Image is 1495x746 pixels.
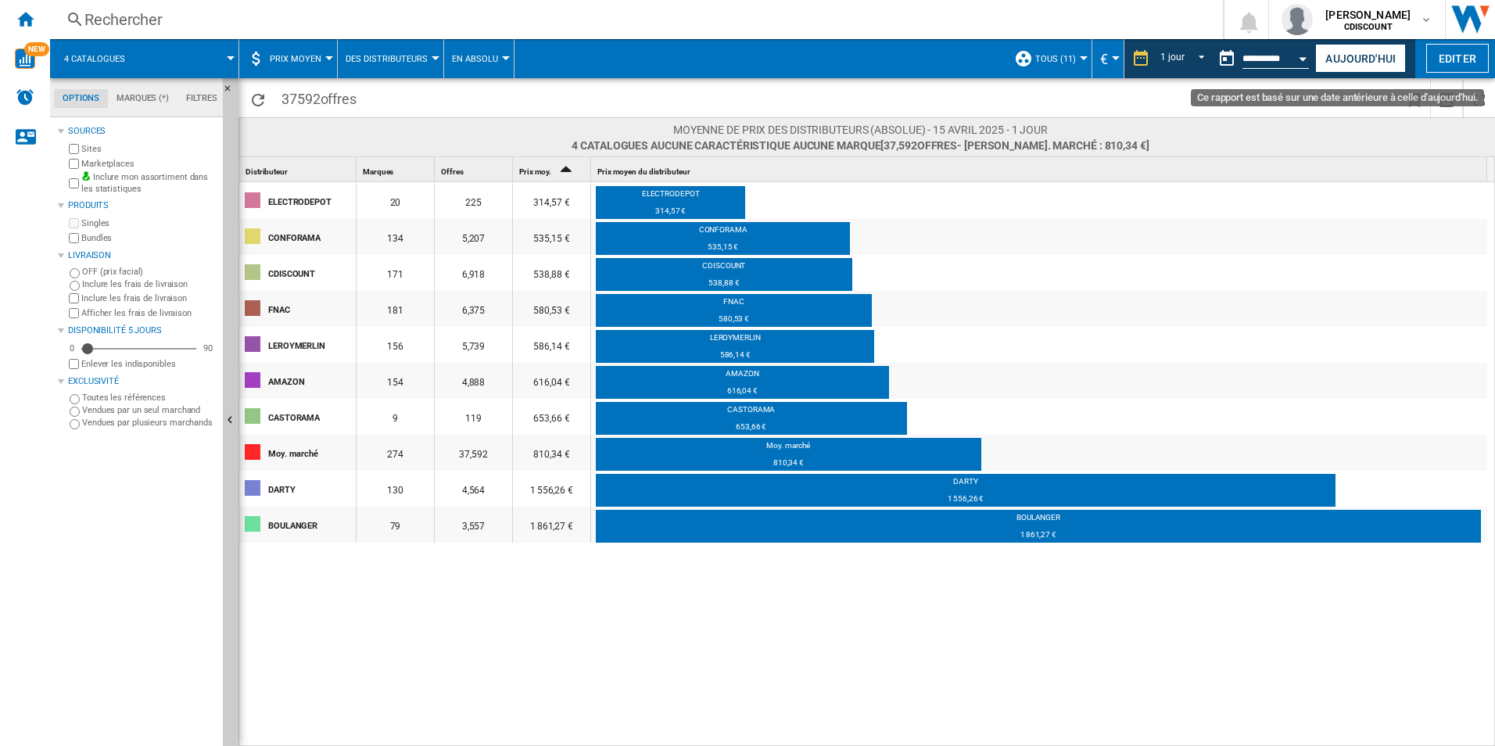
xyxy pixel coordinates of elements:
div: Ce rapport est basé sur une date antérieure à celle d'aujourd'hui. [1211,39,1312,78]
div: FNAC [596,296,872,312]
span: 37592 [274,81,364,113]
img: wise-card.svg [15,48,35,69]
button: Open calendar [1289,42,1318,70]
input: Inclure les frais de livraison [70,281,80,291]
div: Sort Ascending [516,157,590,181]
span: € [1100,51,1108,67]
div: Sort None [360,157,434,181]
div: Distributeur Sort None [242,157,356,181]
button: Des Distributeurs [346,39,436,78]
div: 9 [357,399,434,435]
div: Disponibilité 5 Jours [68,325,217,337]
div: Exclusivité [68,375,217,388]
div: Prix moyen du distributeur Sort None [594,157,1487,181]
div: Rechercher [84,9,1182,30]
div: CDISCOUNT [268,256,355,289]
span: Des Distributeurs [346,54,428,64]
div: 1 861,27 € [596,529,1481,545]
button: 4 catalogues [64,39,141,78]
label: Toutes les références [82,392,217,403]
div: CASTORAMA [596,404,907,420]
b: CDISCOUNT [1344,22,1393,32]
div: 6,375 [435,291,512,327]
button: Prix moyen [270,39,329,78]
div: 130 [357,471,434,507]
div: 5,739 [435,327,512,363]
div: 0 [66,343,78,354]
span: 4 catalogues Aucune caractéristique Aucune marque [572,138,1149,153]
div: Moy. marché [268,436,355,469]
input: Singles [69,218,79,228]
div: 580,53 € [513,291,590,327]
label: Vendues par plusieurs marchands [82,417,217,429]
img: mysite-bg-18x18.png [81,171,91,181]
div: 37,592 [435,435,512,471]
div: CDISCOUNT [596,260,852,276]
div: 171 [357,255,434,291]
md-tab-item: Marques (*) [108,89,177,108]
div: Moy. marché [596,440,981,456]
md-slider: Disponibilité [81,341,196,357]
div: En Absolu [452,39,506,78]
div: Offres Sort None [438,157,512,181]
div: Sort None [242,157,356,181]
div: ELECTRODEPOT [596,188,745,204]
span: Prix moyen [270,54,321,64]
div: 6,918 [435,255,512,291]
md-tab-item: Filtres [177,89,226,108]
div: DARTY [596,476,1335,492]
input: Toutes les références [70,394,80,404]
div: 314,57 € [513,183,590,219]
div: Prix moy. Sort Ascending [516,157,590,181]
button: € [1100,39,1116,78]
div: ELECTRODEPOT [268,185,355,217]
div: Prix moyen [247,39,329,78]
img: profile.jpg [1282,4,1313,35]
label: OFF (prix facial) [82,266,217,278]
span: Moyenne de prix des distributeurs (absolue) - 15 avril 2025 - 1 jour [572,122,1149,138]
div: 538,88 € [513,255,590,291]
div: 154 [357,363,434,399]
div: AMAZON [268,364,355,397]
div: LEROYMERLIN [596,332,874,348]
div: FNAC [268,292,355,325]
span: Distributeur [246,167,288,176]
input: OFF (prix facial) [70,268,80,278]
div: BOULANGER [268,508,355,541]
img: alerts-logo.svg [16,88,34,106]
div: 181 [357,291,434,327]
span: Sort Ascending [553,167,578,176]
button: Télécharger en image [1431,81,1462,117]
button: md-calendar [1211,43,1242,74]
div: CONFORAMA [596,224,850,240]
span: 4 catalogues [64,54,125,64]
div: 810,34 € [596,457,981,473]
span: Offres [441,167,463,176]
div: 20 [357,183,434,219]
span: Prix moyen du distributeur [597,167,690,176]
div: 5,207 [435,219,512,255]
label: Inclure les frais de livraison [82,278,217,290]
div: Produits [68,199,217,212]
input: Afficher les frais de livraison [69,359,79,369]
div: 580,53 € [596,314,872,329]
div: 538,88 € [596,278,852,293]
button: Recharger [242,81,274,117]
button: Masquer [223,78,242,106]
div: 535,15 € [596,242,850,257]
div: 4 catalogues [58,39,231,78]
div: 1 556,26 € [513,471,590,507]
label: Inclure mon assortiment dans les statistiques [81,171,217,195]
input: Bundles [69,233,79,243]
span: [37,592 ] [880,139,1149,152]
input: Vendues par un seul marchand [70,407,80,417]
button: Plein écran [1464,81,1495,117]
label: Inclure les frais de livraison [81,292,217,304]
div: Marques Sort None [360,157,434,181]
div: 134 [357,219,434,255]
div: 810,34 € [513,435,590,471]
div: 274 [357,435,434,471]
input: Inclure les frais de livraison [69,293,79,303]
span: - [PERSON_NAME]. marché : 810,34 € [957,139,1146,152]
